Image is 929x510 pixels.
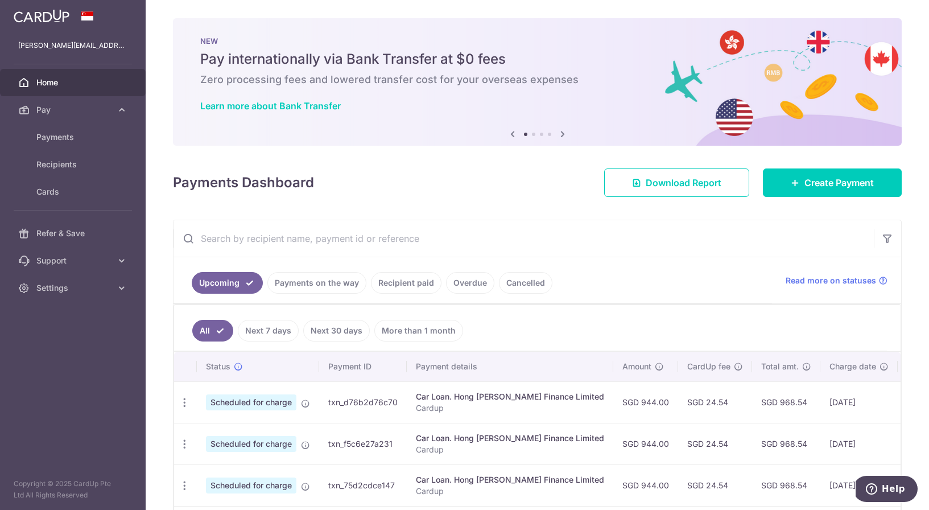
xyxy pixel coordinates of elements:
[200,50,874,68] h5: Pay internationally via Bank Transfer at $0 fees
[416,474,604,486] div: Car Loan. Hong [PERSON_NAME] Finance Limited
[319,423,407,464] td: txn_f5c6e27a231
[613,423,678,464] td: SGD 944.00
[446,272,494,294] a: Overdue
[267,272,366,294] a: Payments on the way
[206,478,296,493] span: Scheduled for charge
[36,282,112,294] span: Settings
[416,486,604,497] p: Cardup
[18,40,127,51] p: [PERSON_NAME][EMAIL_ADDRESS][DOMAIN_NAME]
[786,275,876,286] span: Read more on statuses
[752,381,820,423] td: SGD 968.54
[820,464,898,506] td: [DATE]
[206,361,230,372] span: Status
[416,402,604,414] p: Cardup
[200,100,341,112] a: Learn more about Bank Transfer
[173,18,902,146] img: Bank transfer banner
[36,159,112,170] span: Recipients
[192,272,263,294] a: Upcoming
[613,464,678,506] td: SGD 944.00
[374,320,463,342] a: More than 1 month
[319,352,407,381] th: Payment ID
[687,361,730,372] span: CardUp fee
[416,444,604,455] p: Cardup
[36,104,112,116] span: Pay
[192,320,233,342] a: All
[622,361,651,372] span: Amount
[786,275,887,286] a: Read more on statuses
[678,464,752,506] td: SGD 24.54
[319,381,407,423] td: txn_d76b2d76c70
[804,176,874,190] span: Create Payment
[820,423,898,464] td: [DATE]
[763,168,902,197] a: Create Payment
[14,9,69,23] img: CardUp
[678,423,752,464] td: SGD 24.54
[407,352,613,381] th: Payment details
[36,228,112,239] span: Refer & Save
[416,391,604,402] div: Car Loan. Hong [PERSON_NAME] Finance Limited
[678,381,752,423] td: SGD 24.54
[613,381,678,423] td: SGD 944.00
[761,361,799,372] span: Total amt.
[303,320,370,342] a: Next 30 days
[820,381,898,423] td: [DATE]
[752,423,820,464] td: SGD 968.54
[173,172,314,193] h4: Payments Dashboard
[36,131,112,143] span: Payments
[499,272,552,294] a: Cancelled
[319,464,407,506] td: txn_75d2cdce147
[829,361,876,372] span: Charge date
[36,186,112,198] span: Cards
[856,476,918,504] iframe: Opens a widget where you can find more information
[752,464,820,506] td: SGD 968.54
[206,436,296,452] span: Scheduled for charge
[200,36,874,46] p: NEW
[36,77,112,88] span: Home
[646,176,721,190] span: Download Report
[200,73,874,87] h6: Zero processing fees and lowered transfer cost for your overseas expenses
[174,220,874,257] input: Search by recipient name, payment id or reference
[36,255,112,266] span: Support
[238,320,299,342] a: Next 7 days
[604,168,749,197] a: Download Report
[206,394,296,410] span: Scheduled for charge
[371,272,441,294] a: Recipient paid
[416,433,604,444] div: Car Loan. Hong [PERSON_NAME] Finance Limited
